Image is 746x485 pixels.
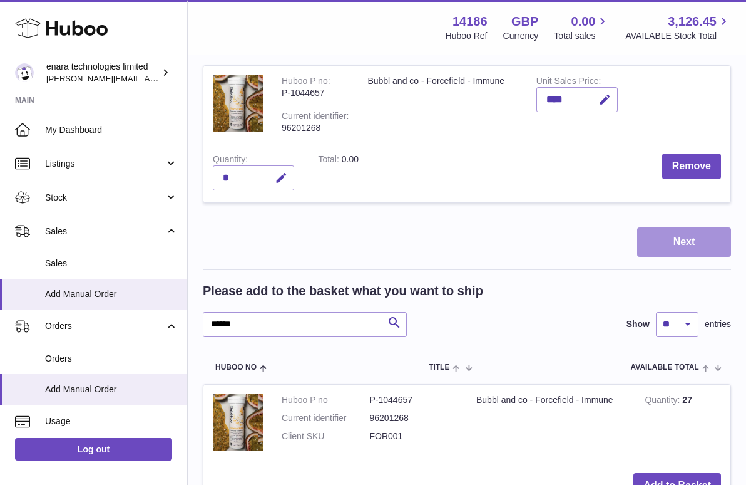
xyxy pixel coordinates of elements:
span: Orders [45,320,165,332]
span: AVAILABLE Total [631,363,699,372]
td: 27 [635,385,730,463]
dd: FOR001 [370,430,458,442]
a: 0.00 Total sales [554,13,610,42]
span: Stock [45,192,165,204]
span: 0.00 [342,154,359,164]
span: Add Manual Order [45,288,178,300]
img: Dee@enara.co [15,63,34,82]
span: Huboo no [215,363,257,372]
span: [PERSON_NAME][EMAIL_ADDRESS][DOMAIN_NAME] [46,73,251,83]
strong: Quantity [645,395,682,408]
div: Huboo P no [282,76,330,89]
label: Show [626,318,650,330]
img: Bubbl and co - Forcefield - Immune [213,394,263,451]
label: Total [318,154,341,167]
dt: Client SKU [282,430,370,442]
strong: GBP [511,13,538,30]
span: 0.00 [571,13,596,30]
span: Total sales [554,30,610,42]
button: Remove [662,154,721,179]
td: Bubbl and co - Forcefield - Immune [358,66,526,144]
span: entries [705,318,731,330]
dd: P-1044657 [370,394,458,406]
span: Sales [45,226,165,237]
button: Next [637,227,731,257]
td: Bubbl and co - Forcefield - Immune [467,385,635,463]
a: 3,126.45 AVAILABLE Stock Total [625,13,731,42]
label: Unit Sales Price [536,76,601,89]
span: 3,126.45 [668,13,717,30]
strong: 14186 [452,13,488,30]
dt: Huboo P no [282,394,370,406]
label: Quantity [213,154,248,167]
span: Add Manual Order [45,383,178,395]
div: P-1044657 [282,87,349,99]
span: Sales [45,258,178,269]
span: My Dashboard [45,124,178,136]
h2: Please add to the basket what you want to ship [203,283,483,300]
span: Title [429,363,449,372]
div: Huboo Ref [446,30,488,42]
div: Current identifier [282,111,349,124]
div: Currency [503,30,539,42]
div: enara technologies limited [46,61,159,85]
dt: Current identifier [282,412,370,424]
div: 96201268 [282,122,349,134]
span: Listings [45,158,165,170]
span: Orders [45,353,178,365]
span: AVAILABLE Stock Total [625,30,731,42]
img: Bubbl and co - Forcefield - Immune [213,75,263,132]
dd: 96201268 [370,412,458,424]
span: Usage [45,415,178,427]
a: Log out [15,438,172,461]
